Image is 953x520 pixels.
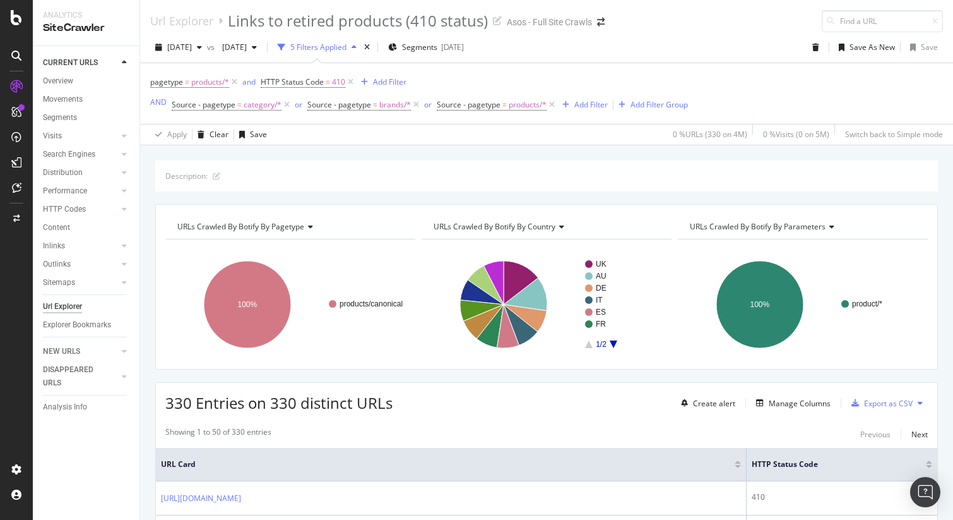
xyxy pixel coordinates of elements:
span: = [237,99,242,110]
h4: URLs Crawled By Botify By country [431,217,660,237]
div: Add Filter Group [630,99,688,110]
a: DISAPPEARED URLS [43,363,118,390]
div: Links to retired products (410 status) [228,10,488,32]
a: [URL][DOMAIN_NAME] [161,492,241,505]
div: arrow-right-arrow-left [597,18,605,27]
text: DE [596,284,607,293]
span: URLs Crawled By Botify By pagetype [177,221,304,232]
div: Content [43,221,70,234]
div: SiteCrawler [43,21,129,35]
text: UK [596,260,607,269]
div: 0 % Visits ( 0 on 5M ) [763,129,829,140]
div: Description: [165,171,208,181]
span: = [185,76,189,87]
button: Export as CSV [846,393,913,413]
a: Segments [43,111,131,124]
a: NEW URLS [43,345,118,358]
a: Explorer Bookmarks [43,318,131,332]
div: or [424,99,432,110]
text: IT [596,296,603,305]
div: [DATE] [441,42,464,52]
div: HTTP Codes [43,203,86,216]
button: Segments[DATE] [383,37,469,57]
button: Save As New [834,37,895,57]
button: Next [911,426,928,442]
div: Showing 1 to 50 of 330 entries [165,426,271,442]
div: CURRENT URLS [43,56,98,70]
a: HTTP Codes [43,203,118,216]
div: Explorer Bookmarks [43,318,111,332]
div: Movements [43,93,83,106]
a: Distribution [43,166,118,179]
button: [DATE] [217,37,262,57]
button: Add Filter [557,97,608,112]
a: Outlinks [43,258,118,271]
div: Apply [167,129,187,140]
span: HTTP Status Code [261,76,324,87]
text: 100% [238,300,257,309]
button: Clear [192,124,228,145]
a: CURRENT URLS [43,56,118,70]
input: Find a URL [822,10,943,32]
div: Open Intercom Messenger [910,477,940,507]
a: Search Engines [43,148,118,161]
span: 330 Entries on 330 distinct URLs [165,392,393,413]
div: Visits [43,130,62,143]
div: Url Explorer [43,300,82,313]
span: 410 [332,73,345,91]
button: or [295,99,302,111]
button: and [242,76,256,88]
a: Url Explorer [150,14,213,28]
div: NEW URLS [43,345,80,358]
span: brands/* [379,96,411,114]
div: Save [250,129,267,140]
button: or [424,99,432,111]
div: Analysis Info [43,401,87,414]
div: Analytics [43,10,129,21]
div: Switch back to Simple mode [845,129,943,140]
div: or [295,99,302,110]
div: AND [150,97,167,107]
div: A chart. [165,250,415,360]
text: products/canonical [340,299,403,308]
span: pagetype [150,76,183,87]
span: URLs Crawled By Botify By parameters [690,221,826,232]
div: Distribution [43,166,83,179]
div: Next [911,429,928,440]
a: Url Explorer [43,300,131,313]
div: Add Filter [373,76,406,87]
a: Performance [43,184,118,198]
button: Save [905,37,938,57]
div: 410 [752,492,932,503]
div: Clear [210,129,228,140]
button: Create alert [676,393,735,413]
button: Add Filter Group [613,97,688,112]
div: Performance [43,184,87,198]
h4: URLs Crawled By Botify By pagetype [175,217,404,237]
span: URLs Crawled By Botify By country [434,221,555,232]
span: HTTP Status Code [752,459,907,470]
span: URL Card [161,459,731,470]
div: Save [921,42,938,52]
svg: A chart. [422,250,672,360]
span: = [326,76,330,87]
div: Create alert [693,398,735,409]
div: Add Filter [574,99,608,110]
button: Save [234,124,267,145]
a: Sitemaps [43,276,118,289]
div: DISAPPEARED URLS [43,363,107,390]
span: category/* [244,96,281,114]
text: 1/2 [596,340,607,349]
span: Source - pagetype [172,99,235,110]
a: Movements [43,93,131,106]
div: Save As New [849,42,895,52]
div: Manage Columns [769,398,831,409]
div: times [362,41,372,54]
div: Segments [43,111,77,124]
button: 5 Filters Applied [273,37,362,57]
button: Manage Columns [751,396,831,411]
span: Segments [402,42,437,52]
a: Inlinks [43,239,118,253]
button: Add Filter [356,75,406,90]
